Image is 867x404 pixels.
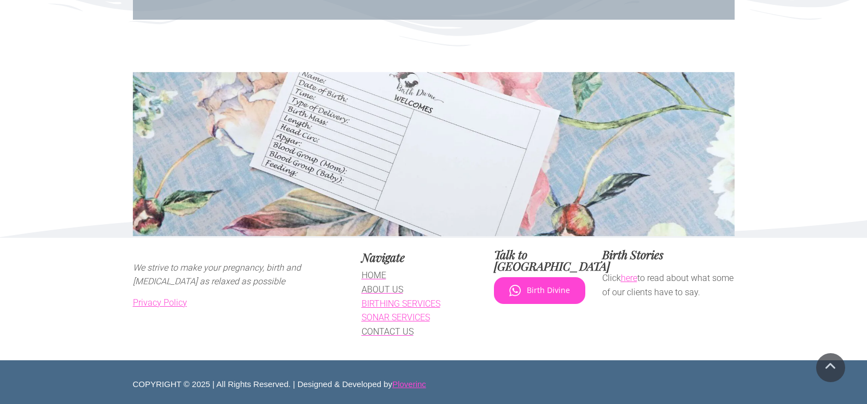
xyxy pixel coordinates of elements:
[133,297,187,308] a: Privacy Policy
[527,286,570,295] span: Birth Divine
[494,277,585,304] a: Birth Divine
[133,379,426,389] span: COPYRIGHT © 2025 | All Rights Reserved. | Designed & Developed by
[362,249,405,265] span: Navigate
[362,298,440,309] a: BIRTHING SERVICES
[816,353,845,382] a: Scroll To Top
[362,284,403,295] a: ABOUT US
[621,273,637,283] a: here
[362,326,414,337] a: CONTACT US
[602,273,734,297] span: Click to read about what some of our clients have to say.
[602,247,664,262] span: Birth Stories
[133,262,301,287] span: We strive to make your pregnancy, birth and [MEDICAL_DATA] as relaxed as possible
[494,247,610,273] span: Talk to [GEOGRAPHIC_DATA]
[392,379,426,389] a: Ploverinc
[362,270,386,280] a: HOME
[362,312,430,323] a: SONAR SERVICES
